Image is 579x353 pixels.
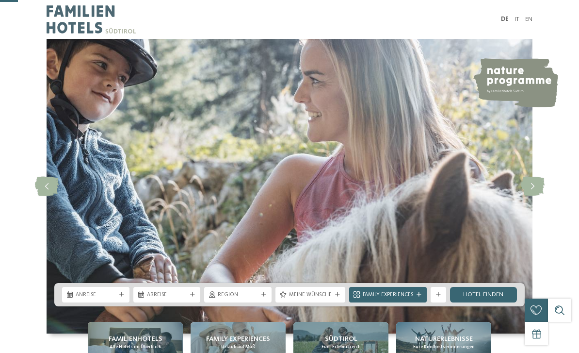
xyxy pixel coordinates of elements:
span: Anreise [76,291,116,299]
a: EN [525,16,532,22]
span: Alle Hotels im Überblick [110,344,161,350]
span: Abreise [147,291,187,299]
span: Euer Erlebnisreich [322,344,361,350]
a: Hotel finden [450,287,517,303]
span: Urlaub auf Maß [221,344,255,350]
img: nature programme by Familienhotels Südtirol [473,58,558,107]
span: Family Experiences [206,334,270,344]
span: Region [218,291,258,299]
a: IT [515,16,519,22]
span: Familienhotels [109,334,162,344]
a: DE [501,16,509,22]
span: Eure Kindheitserinnerungen [413,344,475,350]
span: Naturerlebnisse [415,334,473,344]
img: Familienhotels Südtirol: The happy family places [47,39,532,334]
span: Südtirol [325,334,357,344]
span: Family Experiences [363,291,413,299]
span: Meine Wünsche [289,291,332,299]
